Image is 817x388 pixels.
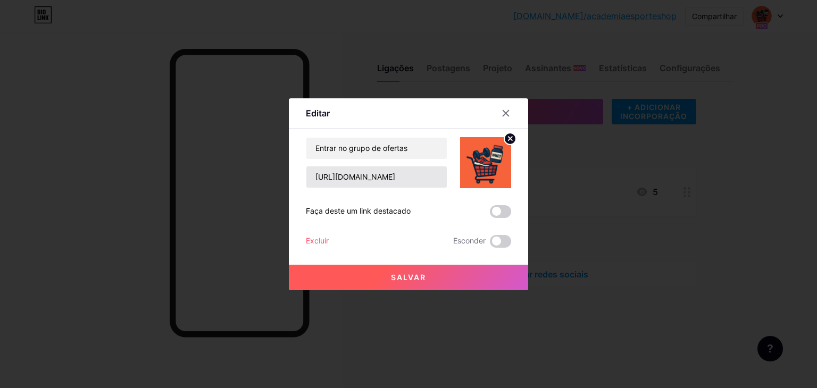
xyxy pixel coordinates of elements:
[453,236,486,245] font: Esconder
[306,206,411,215] font: Faça deste um link destacado
[460,137,511,188] img: link_miniatura
[289,265,528,290] button: Salvar
[306,138,447,159] input: Título
[306,108,330,119] font: Editar
[306,236,329,245] font: Excluir
[391,273,426,282] font: Salvar
[306,166,447,188] input: URL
